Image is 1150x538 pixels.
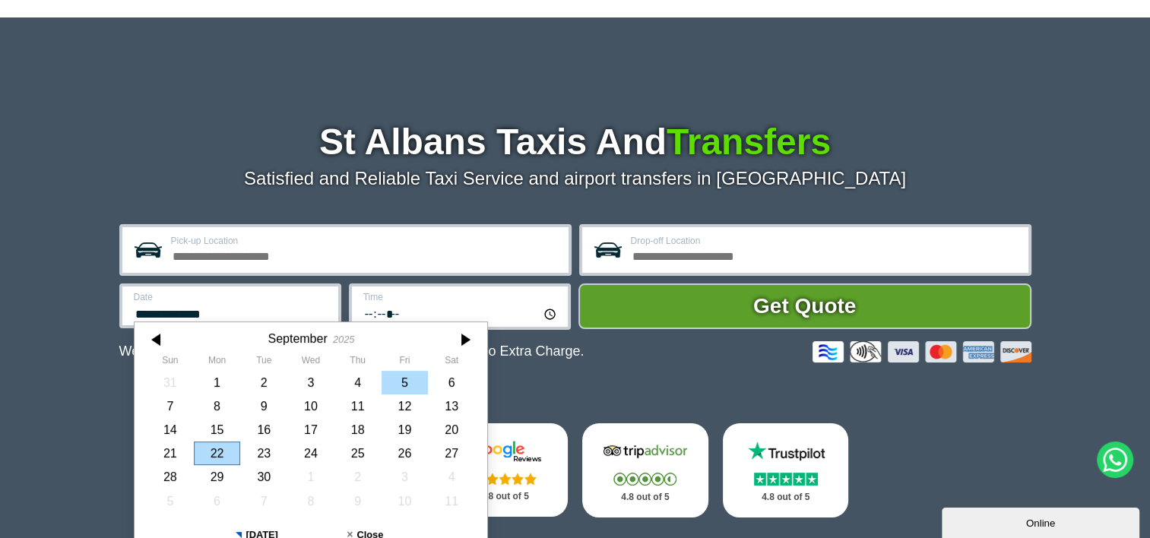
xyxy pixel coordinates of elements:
[240,371,287,394] div: 02 September 2025
[147,465,194,489] div: 28 September 2025
[381,394,428,418] div: 12 September 2025
[119,124,1031,160] h1: St Albans Taxis And
[599,488,692,507] p: 4.8 out of 5
[428,489,475,513] div: 11 October 2025
[334,441,381,465] div: 25 September 2025
[740,488,832,507] p: 4.8 out of 5
[119,168,1031,189] p: Satisfied and Reliable Taxi Service and airport transfers in [GEOGRAPHIC_DATA]
[582,423,708,517] a: Tripadvisor Stars 4.8 out of 5
[287,355,334,370] th: Wednesday
[740,440,832,463] img: Trustpilot
[193,465,240,489] div: 29 September 2025
[193,489,240,513] div: 06 October 2025
[613,473,676,486] img: Stars
[147,394,194,418] div: 07 September 2025
[240,465,287,489] div: 30 September 2025
[381,465,428,489] div: 03 October 2025
[813,341,1031,362] img: Credit And Debit Cards
[147,418,194,441] div: 14 September 2025
[942,505,1142,538] iframe: chat widget
[240,394,287,418] div: 09 September 2025
[723,423,849,517] a: Trustpilot Stars 4.8 out of 5
[410,343,584,359] span: The Car at No Extra Charge.
[147,441,194,465] div: 21 September 2025
[240,355,287,370] th: Tuesday
[334,489,381,513] div: 09 October 2025
[458,487,551,506] p: 4.8 out of 5
[334,465,381,489] div: 02 October 2025
[428,418,475,441] div: 20 September 2025
[631,236,1019,245] label: Drop-off Location
[193,441,240,465] div: 22 September 2025
[381,441,428,465] div: 26 September 2025
[287,489,334,513] div: 08 October 2025
[334,371,381,394] div: 04 September 2025
[171,236,559,245] label: Pick-up Location
[193,355,240,370] th: Monday
[474,473,537,485] img: Stars
[428,465,475,489] div: 04 October 2025
[332,334,353,345] div: 2025
[428,441,475,465] div: 27 September 2025
[442,423,568,517] a: Google Stars 4.8 out of 5
[287,418,334,441] div: 17 September 2025
[381,418,428,441] div: 19 September 2025
[147,489,194,513] div: 05 October 2025
[287,465,334,489] div: 01 October 2025
[428,371,475,394] div: 06 September 2025
[240,441,287,465] div: 23 September 2025
[119,343,585,359] p: We Now Accept Card & Contactless Payment In
[147,371,194,394] div: 31 August 2025
[193,418,240,441] div: 15 September 2025
[334,394,381,418] div: 11 September 2025
[287,371,334,394] div: 03 September 2025
[287,394,334,418] div: 10 September 2025
[754,473,818,486] img: Stars
[240,489,287,513] div: 07 October 2025
[578,283,1031,329] button: Get Quote
[428,394,475,418] div: 13 September 2025
[134,293,329,302] label: Date
[428,355,475,370] th: Saturday
[147,355,194,370] th: Sunday
[193,371,240,394] div: 01 September 2025
[667,122,831,162] span: Transfers
[287,441,334,465] div: 24 September 2025
[240,418,287,441] div: 16 September 2025
[381,355,428,370] th: Friday
[334,355,381,370] th: Thursday
[459,440,550,463] img: Google
[193,394,240,418] div: 08 September 2025
[363,293,559,302] label: Time
[268,331,327,346] div: September
[381,489,428,513] div: 10 October 2025
[334,418,381,441] div: 18 September 2025
[600,440,691,463] img: Tripadvisor
[381,371,428,394] div: 05 September 2025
